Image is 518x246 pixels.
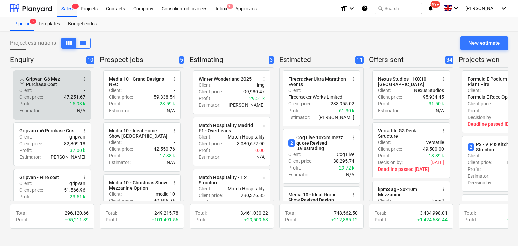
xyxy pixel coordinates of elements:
[199,88,223,95] p: Client price :
[288,107,301,114] p: Profit :
[351,192,356,197] span: more_vert
[49,200,85,207] p: [PERSON_NAME]
[199,76,252,82] div: Winter Wonderland 2025
[423,146,444,152] p: 49,500.00
[288,139,295,147] span: 2
[378,76,437,87] div: Nexus Studios - 10X10 [GEOGRAPHIC_DATA]
[279,55,353,65] p: Estimated
[154,197,175,204] p: 40,686.76
[441,76,446,82] span: more_vert
[109,159,131,166] p: Estimator :
[172,128,177,133] span: more_vert
[465,6,499,11] span: [PERSON_NAME]
[19,107,41,114] p: Estimator :
[84,87,85,94] p: -
[261,76,267,82] span: more_vert
[423,94,444,100] p: 95,934.45
[288,171,310,178] p: Estimator :
[26,76,78,87] div: Gripvan G6 Mez Purchase Cost
[152,216,178,223] p: + 101,491.56
[378,159,403,166] p: Decision by :
[109,128,168,139] div: Media 10 - Ideal Home Show [GEOGRAPHIC_DATA]
[288,158,312,164] p: Client price :
[227,4,233,9] span: 9+
[430,159,444,166] p: [DATE]
[468,114,492,121] p: Decision by :
[484,214,518,246] iframe: Chat Widget
[378,100,391,107] p: Profit :
[199,140,223,147] p: Client price :
[468,179,492,186] p: Decision by :
[288,114,310,121] p: Estimator :
[228,185,265,192] p: Match Hospitality
[19,180,32,187] p: Client :
[72,4,79,9] span: 5
[199,147,211,154] p: Profit :
[464,216,477,223] p: Profit :
[346,171,354,178] p: N/A
[241,192,265,199] p: 280,376.85
[378,166,444,173] p: Deadline passed [DATE]
[19,87,32,94] p: Client :
[82,128,87,133] span: more_vert
[441,128,446,133] span: more_vert
[429,100,444,107] p: 31.50 k
[172,180,177,185] span: more_vert
[369,55,442,65] p: Offers sent
[19,140,43,147] p: Client price :
[64,94,85,100] p: 47,251.67
[288,135,347,151] div: Cog Live 10x5m mezz quote Revised Balustrading
[337,151,354,158] p: Cog Live
[65,216,89,223] p: + 95,211.89
[256,154,265,160] p: N/A
[288,94,342,100] p: Firecracker Works Limited
[19,154,41,160] p: Estimator :
[378,197,391,204] p: Client :
[452,4,460,12] i: keyboard_arrow_down
[30,19,36,24] span: 5
[86,56,94,64] span: 10
[64,187,85,193] p: 51,566.96
[10,17,34,31] a: Pipeline5
[109,107,131,114] p: Estimator :
[468,39,500,48] div: New estimate
[109,87,122,94] p: Client :
[199,192,223,199] p: Client price :
[237,140,265,147] p: 3,080,672.90
[64,140,85,147] p: 82,809.18
[288,87,301,94] p: Client :
[261,123,267,128] span: more_vert
[375,210,386,216] p: Total :
[468,107,481,114] p: Profit :
[269,56,274,64] span: 3
[288,164,301,171] p: Profit :
[468,173,489,179] p: Estimator :
[167,107,175,114] p: N/A
[468,100,492,107] p: Client price :
[70,100,85,107] p: 15.98 k
[154,210,178,216] p: 249,215.78
[330,100,354,107] p: 233,955.02
[70,193,85,200] p: 23.51 k
[378,94,402,100] p: Client price :
[333,158,354,164] p: 38,295.74
[468,87,481,94] p: Client :
[10,55,84,65] p: Enquiry
[441,187,446,192] span: more_vert
[156,191,175,197] p: media 10
[109,197,133,204] p: Client price :
[249,95,265,102] p: 29.51 k
[417,216,448,223] p: + 1,424,686.44
[160,100,175,107] p: 23.59 k
[432,197,444,204] p: kpm3
[34,17,64,31] div: Templates
[464,210,476,216] p: Total :
[426,139,444,146] p: Versatile
[64,17,101,31] a: Budget codes
[288,76,347,87] div: Firecracker Ultra Marathon Events
[109,152,122,159] p: Profit :
[243,88,265,95] p: 99,980.47
[378,187,437,197] div: kpm3 ag - 20x10m Mezzanine
[82,175,87,180] span: more_vert
[174,87,175,94] p: -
